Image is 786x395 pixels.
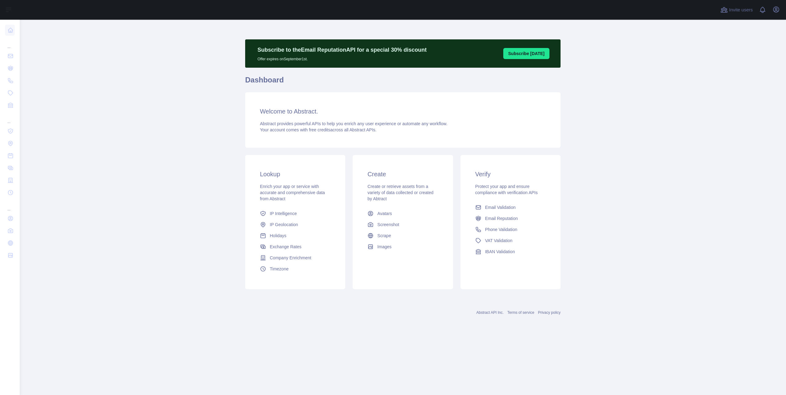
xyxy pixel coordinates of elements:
span: IP Intelligence [270,210,297,217]
a: Terms of service [507,310,534,315]
h3: Create [367,170,438,178]
h1: Dashboard [245,75,561,90]
div: ... [5,37,15,49]
span: Invite users [729,6,753,14]
span: IP Geolocation [270,221,298,228]
span: Abstract provides powerful APIs to help you enrich any user experience or automate any workflow. [260,121,448,126]
span: IBAN Validation [485,249,515,255]
a: Email Validation [473,202,548,213]
span: Company Enrichment [270,255,311,261]
span: Email Validation [485,204,516,210]
a: Exchange Rates [257,241,333,252]
h3: Welcome to Abstract. [260,107,546,116]
a: IP Geolocation [257,219,333,230]
div: ... [5,199,15,212]
a: Avatars [365,208,440,219]
button: Subscribe [DATE] [503,48,549,59]
span: Holidays [270,233,286,239]
p: Subscribe to the Email Reputation API for a special 30 % discount [257,46,427,54]
a: Timezone [257,263,333,274]
a: VAT Validation [473,235,548,246]
span: free credits [309,127,330,132]
a: IBAN Validation [473,246,548,257]
span: Email Reputation [485,215,518,221]
h3: Verify [475,170,546,178]
a: Screenshot [365,219,440,230]
button: Invite users [719,5,754,15]
a: Privacy policy [538,310,561,315]
span: Timezone [270,266,289,272]
p: Offer expires on September 1st. [257,54,427,62]
span: Avatars [377,210,392,217]
span: Scrape [377,233,391,239]
span: VAT Validation [485,237,513,244]
a: Scrape [365,230,440,241]
a: Email Reputation [473,213,548,224]
span: Your account comes with across all Abstract APIs. [260,127,376,132]
span: Protect your app and ensure compliance with verification APIs [475,184,538,195]
span: Enrich your app or service with accurate and comprehensive data from Abstract [260,184,325,201]
a: IP Intelligence [257,208,333,219]
a: Holidays [257,230,333,241]
a: Phone Validation [473,224,548,235]
span: Exchange Rates [270,244,302,250]
span: Phone Validation [485,226,517,233]
span: Images [377,244,391,250]
span: Screenshot [377,221,399,228]
a: Abstract API Inc. [476,310,504,315]
a: Company Enrichment [257,252,333,263]
div: ... [5,112,15,124]
a: Images [365,241,440,252]
h3: Lookup [260,170,330,178]
span: Create or retrieve assets from a variety of data collected or created by Abtract [367,184,433,201]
